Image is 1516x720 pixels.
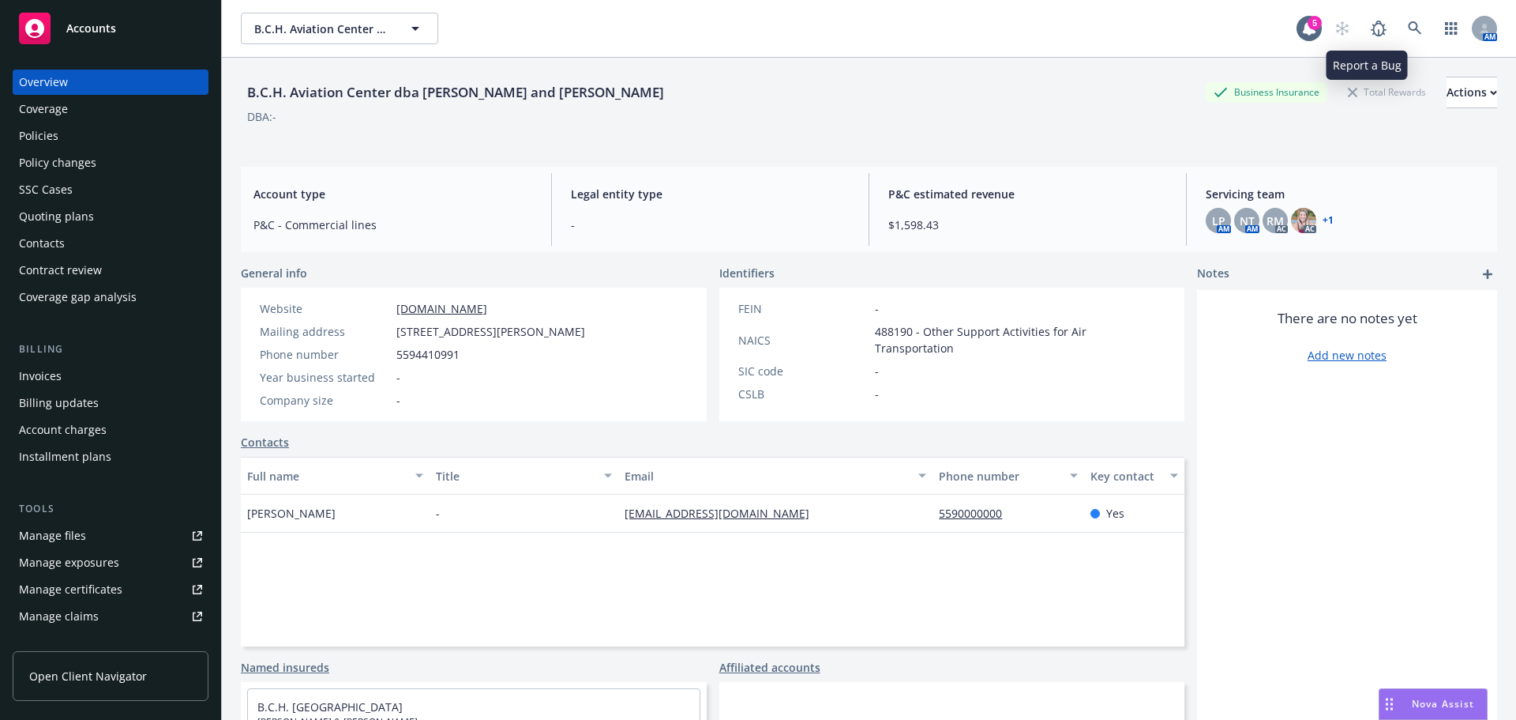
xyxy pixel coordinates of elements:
span: - [396,369,400,386]
div: Company size [260,392,390,409]
div: Coverage gap analysis [19,285,137,310]
a: SSC Cases [13,177,208,202]
div: SSC Cases [19,177,73,202]
span: [STREET_ADDRESS][PERSON_NAME] [396,323,585,340]
a: Policies [13,123,208,149]
div: Contacts [19,231,65,256]
div: Manage BORs [19,631,93,656]
span: Notes [1197,265,1229,284]
a: Named insureds [241,659,329,676]
div: Billing [13,341,208,357]
div: Email [625,468,909,484]
a: Coverage gap analysis [13,285,208,310]
a: [DOMAIN_NAME] [396,301,487,316]
span: [PERSON_NAME] [247,505,336,522]
div: Account charges [19,417,107,443]
div: Year business started [260,369,390,386]
button: Actions [1447,77,1497,108]
div: Overview [19,70,68,95]
span: Servicing team [1206,186,1484,202]
a: Manage certificates [13,577,208,602]
a: Switch app [1435,13,1467,44]
a: Manage exposures [13,550,208,575]
span: There are no notes yet [1278,309,1417,328]
div: Total Rewards [1340,82,1434,102]
a: [EMAIL_ADDRESS][DOMAIN_NAME] [625,506,822,521]
a: Policy changes [13,150,208,175]
span: P&C - Commercial lines [253,217,532,233]
span: B.C.H. Aviation Center dba [PERSON_NAME] and [PERSON_NAME] [254,21,391,37]
button: Title [430,457,618,495]
a: Account charges [13,417,208,443]
a: Manage files [13,523,208,548]
a: Accounts [13,6,208,51]
div: Coverage [19,96,68,122]
span: P&C estimated revenue [888,186,1167,202]
img: photo [1291,208,1316,233]
div: SIC code [738,363,869,379]
a: Contacts [241,434,289,450]
a: Quoting plans [13,204,208,229]
div: Mailing address [260,323,390,340]
div: Quoting plans [19,204,94,229]
div: Policies [19,123,58,149]
div: Full name [247,468,406,484]
a: Report a Bug [1363,13,1394,44]
div: Business Insurance [1206,82,1327,102]
a: Affiliated accounts [719,659,820,676]
a: Invoices [13,364,208,389]
div: Manage certificates [19,577,122,602]
div: Contract review [19,258,102,283]
div: Tools [13,501,208,517]
a: Contract review [13,258,208,283]
span: - [571,217,850,233]
span: Open Client Navigator [29,668,147,684]
span: Legal entity type [571,186,850,202]
div: Invoices [19,364,62,389]
span: Account type [253,186,532,202]
span: Yes [1106,505,1124,522]
span: - [875,300,879,317]
span: LP [1212,213,1225,229]
span: - [436,505,440,522]
a: B.C.H. [GEOGRAPHIC_DATA] [257,699,403,714]
div: Drag to move [1379,689,1399,719]
div: NAICS [738,332,869,349]
div: Phone number [260,346,390,363]
button: B.C.H. Aviation Center dba [PERSON_NAME] and [PERSON_NAME] [241,13,438,44]
button: Nova Assist [1379,688,1488,720]
span: - [875,363,879,379]
a: Manage BORs [13,631,208,656]
div: Installment plans [19,444,111,469]
button: Phone number [932,457,1083,495]
div: Manage exposures [19,550,119,575]
span: - [875,386,879,402]
a: Contacts [13,231,208,256]
a: add [1478,265,1497,284]
span: Accounts [66,22,116,35]
a: 5590000000 [939,506,1015,521]
a: Add new notes [1308,347,1387,364]
span: RM [1266,213,1284,229]
div: CSLB [738,386,869,402]
div: Title [436,468,595,484]
span: NT [1240,213,1255,229]
a: Start snowing [1326,13,1358,44]
div: Phone number [939,468,1060,484]
a: Billing updates [13,390,208,416]
span: General info [241,265,307,281]
a: +1 [1323,216,1334,225]
a: Installment plans [13,444,208,469]
a: Search [1399,13,1431,44]
div: Billing updates [19,390,99,416]
a: Manage claims [13,604,208,629]
div: B.C.H. Aviation Center dba [PERSON_NAME] and [PERSON_NAME] [241,82,670,103]
div: Manage files [19,523,86,548]
span: 488190 - Other Support Activities for Air Transportation [875,323,1166,356]
div: Policy changes [19,150,96,175]
div: Key contact [1090,468,1161,484]
button: Key contact [1084,457,1184,495]
div: Website [260,300,390,317]
button: Full name [241,457,430,495]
